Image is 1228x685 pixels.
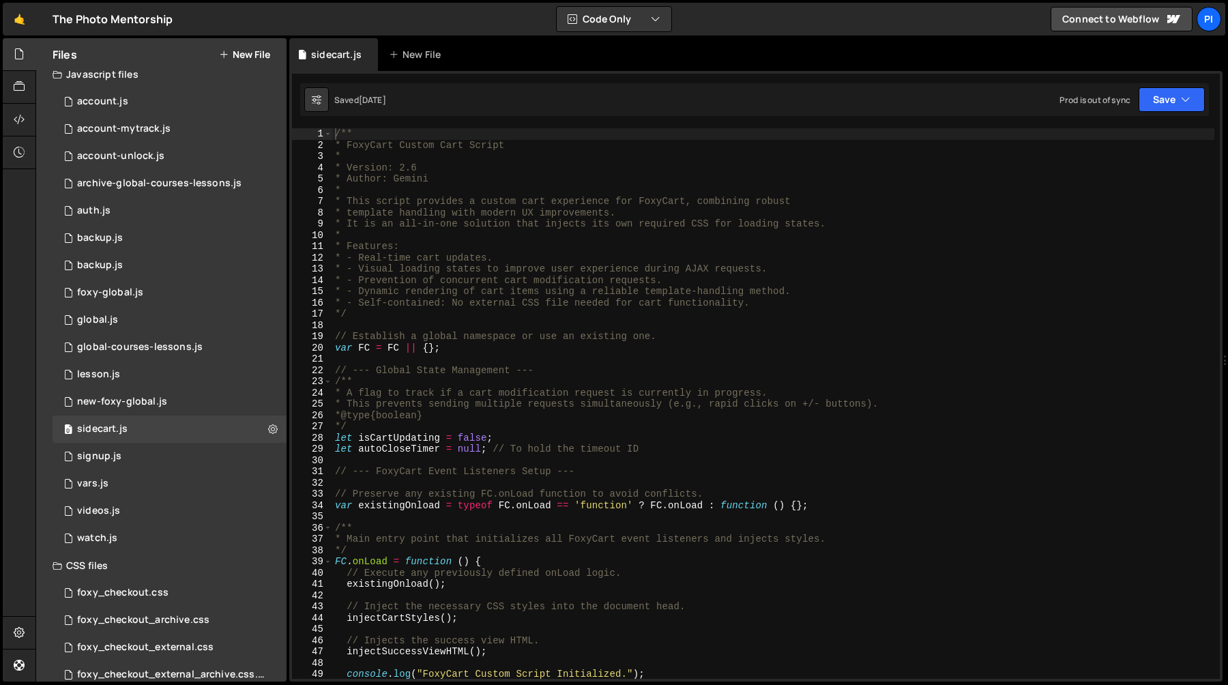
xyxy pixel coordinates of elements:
[36,552,287,579] div: CSS files
[77,505,120,517] div: videos.js
[53,170,287,197] div: 13533/43968.js
[77,450,121,463] div: signup.js
[77,478,108,490] div: vars.js
[64,425,72,436] span: 0
[292,241,332,252] div: 11
[292,466,332,478] div: 31
[292,433,332,444] div: 28
[292,523,332,534] div: 36
[77,368,120,381] div: lesson.js
[53,443,287,470] div: 13533/35364.js
[292,669,332,680] div: 49
[311,48,362,61] div: sidecart.js
[292,478,332,489] div: 32
[77,205,111,217] div: auth.js
[292,173,332,185] div: 5
[77,287,143,299] div: foxy-global.js
[77,396,167,408] div: new-foxy-global.js
[53,525,287,552] div: 13533/38527.js
[53,361,287,388] div: 13533/35472.js
[292,320,332,332] div: 18
[77,259,123,272] div: backup.js
[292,511,332,523] div: 35
[292,388,332,399] div: 24
[292,500,332,512] div: 34
[53,197,287,224] div: 13533/34034.js
[292,365,332,377] div: 22
[292,568,332,579] div: 40
[292,421,332,433] div: 27
[1197,7,1221,31] a: Pi
[292,455,332,467] div: 30
[3,3,36,35] a: 🤙
[77,641,214,654] div: foxy_checkout_external.css
[292,410,332,422] div: 26
[53,252,287,279] div: 13533/45031.js
[36,61,287,88] div: Javascript files
[53,224,287,252] div: 13533/45030.js
[292,534,332,545] div: 37
[292,207,332,219] div: 8
[77,150,164,162] div: account-unlock.js
[557,7,671,31] button: Code Only
[53,607,287,634] div: 13533/44030.css
[53,115,287,143] div: 13533/38628.js
[77,614,209,626] div: foxy_checkout_archive.css
[292,275,332,287] div: 14
[292,151,332,162] div: 3
[292,196,332,207] div: 7
[292,353,332,365] div: 21
[292,646,332,658] div: 47
[334,94,386,106] div: Saved
[53,306,287,334] div: 13533/39483.js
[292,128,332,140] div: 1
[77,232,123,244] div: backup.js
[292,635,332,647] div: 46
[292,601,332,613] div: 43
[77,532,117,544] div: watch.js
[292,308,332,320] div: 17
[53,88,287,115] div: 13533/34220.js
[292,140,332,151] div: 2
[292,398,332,410] div: 25
[292,331,332,342] div: 19
[53,334,287,361] div: 13533/35292.js
[1059,94,1130,106] div: Prod is out of sync
[292,579,332,590] div: 41
[292,342,332,354] div: 20
[77,587,169,599] div: foxy_checkout.css
[77,669,265,681] div: foxy_checkout_external_archive.css.css
[292,556,332,568] div: 39
[292,443,332,455] div: 29
[292,545,332,557] div: 38
[292,376,332,388] div: 23
[292,297,332,309] div: 16
[219,49,270,60] button: New File
[292,162,332,174] div: 4
[53,416,287,443] div: 13533/43446.js
[53,579,287,607] div: 13533/38507.css
[77,177,242,190] div: archive-global-courses-lessons.js
[292,252,332,264] div: 12
[292,613,332,624] div: 44
[53,279,287,306] div: 13533/34219.js
[53,634,287,661] div: 13533/38747.css
[292,218,332,230] div: 9
[292,590,332,602] div: 42
[292,263,332,275] div: 13
[292,230,332,242] div: 10
[292,489,332,500] div: 33
[77,423,128,435] div: sidecart.js
[53,388,287,416] div: 13533/40053.js
[53,11,173,27] div: The Photo Mentorship
[77,341,203,353] div: global-courses-lessons.js
[292,624,332,635] div: 45
[389,48,446,61] div: New File
[359,94,386,106] div: [DATE]
[53,47,77,62] h2: Files
[77,314,118,326] div: global.js
[53,470,287,497] div: 13533/38978.js
[77,123,171,135] div: account-mytrack.js
[77,96,128,108] div: account.js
